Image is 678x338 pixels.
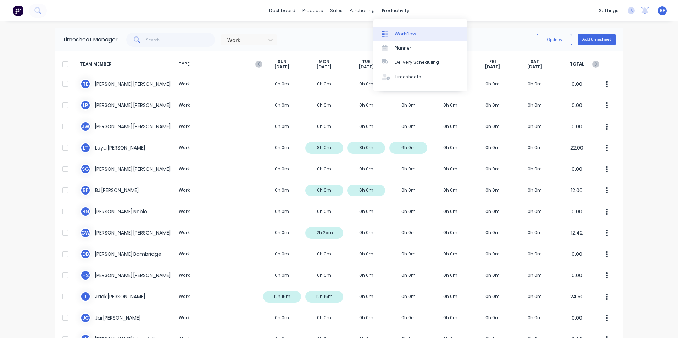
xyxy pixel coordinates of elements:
a: Delivery Scheduling [373,55,467,69]
img: Factory [13,5,23,16]
button: Add timesheet [578,34,616,45]
div: products [299,5,327,16]
span: MON [319,59,329,64]
span: [DATE] [485,64,500,70]
button: Options [537,34,572,45]
a: Timesheets [373,70,467,84]
span: SUN [278,59,287,64]
span: [DATE] [527,64,542,70]
div: sales [327,5,346,16]
span: TYPE [176,59,261,70]
input: Search... [146,33,215,47]
div: Planner [395,45,411,51]
a: dashboard [266,5,299,16]
a: Workflow [373,27,467,41]
div: purchasing [346,5,378,16]
div: Delivery Scheduling [395,59,439,66]
span: [DATE] [274,64,289,70]
div: Timesheets [395,74,421,80]
a: Planner [373,41,467,55]
span: [DATE] [359,64,374,70]
span: BF [660,7,665,14]
div: settings [595,5,622,16]
div: Timesheet Manager [62,35,118,44]
div: productivity [378,5,413,16]
span: SAT [530,59,539,64]
span: FRI [489,59,496,64]
span: [DATE] [317,64,332,70]
div: Workflow [395,31,416,37]
span: TOTAL [556,59,598,70]
span: TEAM MEMBER [80,59,176,70]
span: TUE [362,59,370,64]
